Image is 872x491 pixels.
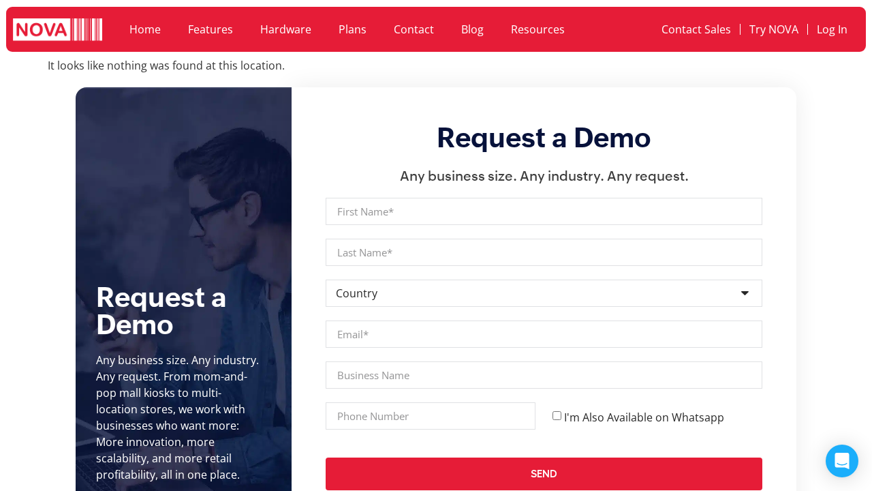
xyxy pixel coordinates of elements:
input: Business Name [326,361,762,389]
a: Plans [325,14,380,45]
a: Log In [808,14,856,45]
input: First Name* [326,198,762,225]
p: It looks like nothing was found at this location. [48,57,824,74]
input: Only numbers and phone characters (#, -, *, etc) are accepted. [326,402,535,430]
a: Contact Sales [653,14,740,45]
a: Try NOVA [741,14,807,45]
input: Last Name* [326,239,762,266]
a: Blog [448,14,497,45]
h5: Request a Demo [96,284,272,338]
h2: Any business size. Any industry. Any request. [326,168,762,184]
a: Features [174,14,247,45]
div: Any business size. Any industry. Any request. From mom-and-pop mall kiosks to multi-location stor... [96,352,261,483]
a: Resources [497,14,578,45]
nav: Menu [612,14,856,45]
a: Hardware [247,14,325,45]
h3: Request a Demo [326,121,762,154]
a: Contact [380,14,448,45]
div: Open Intercom Messenger [826,445,858,477]
img: logo white [13,18,102,44]
span: Send [531,468,557,479]
nav: Menu [116,14,597,45]
input: Email* [326,321,762,348]
button: Send [326,458,762,490]
a: Home [116,14,174,45]
label: I'm Also Available on Whatsapp [564,410,724,425]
